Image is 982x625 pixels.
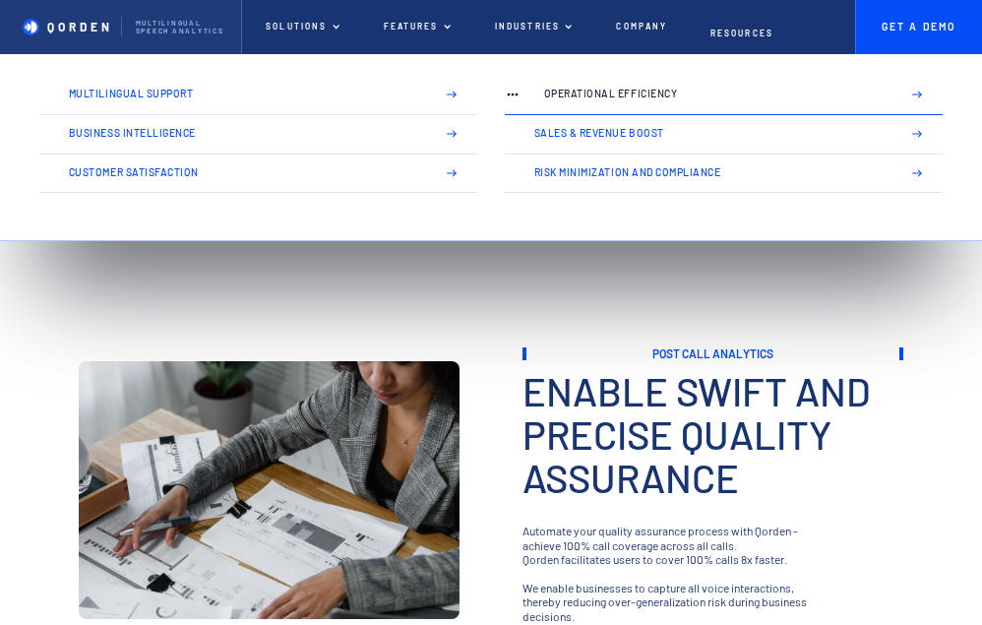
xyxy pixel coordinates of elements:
[534,167,890,179] p: Risk Minimization and Compliance
[39,76,477,115] a: Multilingual Support
[522,370,903,500] h2: Enable swift and precise Quality Assurance
[69,89,424,100] p: Multilingual Support
[710,29,773,38] p: Resources
[495,22,560,31] p: Industries
[39,155,477,194] a: Customer Satisfaction
[522,552,808,566] p: Qorden facilitates users to cover 100% calls 8x faster.
[69,128,424,140] p: Business Intelligence
[505,76,943,115] a: Operational Efficiency
[505,115,943,155] a: Sales & Revenue Boost
[616,22,667,31] p: Company
[79,361,460,619] img: Dashboard mockup
[534,128,890,140] p: Sales & Revenue Boost
[544,89,890,100] p: Operational Efficiency
[652,347,773,360] h3: Post Call Analytics
[39,115,477,155] a: Business Intelligence
[266,22,327,31] p: Solutions
[870,21,968,33] p: Get A Demo
[69,167,424,179] p: Customer Satisfaction
[505,155,943,194] a: Risk Minimization and Compliance
[522,500,903,514] p: ‍
[384,22,439,31] p: features
[136,19,227,35] p: Multilingual Speech analytics
[522,581,808,623] p: We enable businesses to capture all voice interactions, thereby reducing over-generalization risk...
[522,567,808,581] p: ‍
[47,20,113,33] p: QORDEN
[522,524,808,552] p: Automate your quality assurance process with Qorden - achieve 100% call coverage across all calls.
